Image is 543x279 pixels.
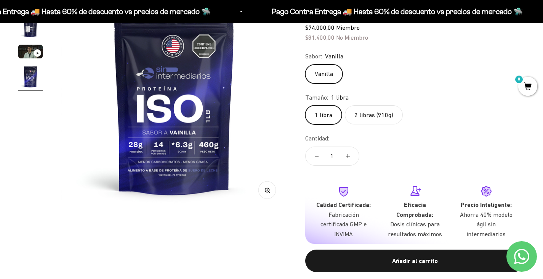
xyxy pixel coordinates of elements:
[125,132,157,145] span: Enviar
[25,115,157,127] input: Otra (por favor especifica)
[9,69,158,82] div: País de origen de ingredientes
[336,24,360,31] span: Miembro
[514,75,524,84] mark: 0
[18,65,43,89] img: Proteína Aislada ISO - Vainilla
[518,83,537,91] a: 0
[336,34,368,41] span: No Miembro
[124,132,158,145] button: Enviar
[18,45,43,61] button: Ir al artículo 3
[325,52,343,61] span: Vanilla
[320,256,509,266] div: Añadir al carrito
[18,14,43,41] button: Ir al artículo 2
[314,210,373,239] p: Fabricación certificada GMP e INVIMA
[305,24,335,31] span: $74.000,00
[337,147,359,165] button: Aumentar cantidad
[305,250,525,273] button: Añadir al carrito
[305,34,335,41] span: $81.400,00
[18,65,43,91] button: Ir al artículo 4
[385,219,444,239] p: Dosis clínicas para resultados máximos
[272,5,523,18] p: Pago Contra Entrega 🚚 Hasta 60% de descuento vs precios de mercado 🛸
[9,99,158,113] div: Comparativa con otros productos similares
[316,201,371,208] strong: Calidad Certificada:
[305,134,329,144] label: Cantidad:
[461,201,512,208] strong: Precio Inteligente:
[457,210,516,239] p: Ahorra 40% modelo ágil sin intermediarios
[9,12,158,47] p: Para decidirte a comprar este suplemento, ¿qué información específica sobre su pureza, origen o c...
[305,93,328,103] legend: Tamaño:
[9,53,158,67] div: Detalles sobre ingredientes "limpios"
[18,14,43,39] img: Proteína Aislada ISO - Vainilla
[305,52,322,61] legend: Sabor:
[9,84,158,97] div: Certificaciones de calidad
[396,201,433,218] strong: Eficacia Comprobada:
[331,93,349,103] span: 1 libra
[306,147,328,165] button: Reducir cantidad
